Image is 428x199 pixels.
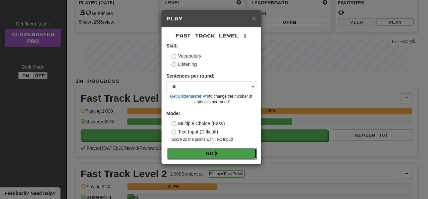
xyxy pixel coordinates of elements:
small: to change the number of sentences per round! [167,94,256,105]
span: × [252,14,256,22]
label: Text Input (Difficult) [172,128,218,135]
label: Listening [172,61,197,68]
span: Fast Track Level 1 [176,33,247,38]
label: Multiple Choice (Easy) [172,120,225,127]
button: Close [252,15,256,22]
strong: Skill: [167,43,178,48]
label: Sentences per round: [167,73,215,79]
input: Listening [172,62,176,67]
label: Vocabulary [172,53,201,59]
input: Vocabulary [172,54,176,59]
h5: Play [167,15,256,22]
a: Get Clozemaster Pro [170,94,209,99]
input: Text Input (Difficult) [172,130,176,134]
button: Go [167,148,256,159]
strong: Mode: [167,111,180,116]
small: Score 2x the points with Text Input ! [172,137,256,142]
input: Multiple Choice (Easy) [172,121,176,126]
